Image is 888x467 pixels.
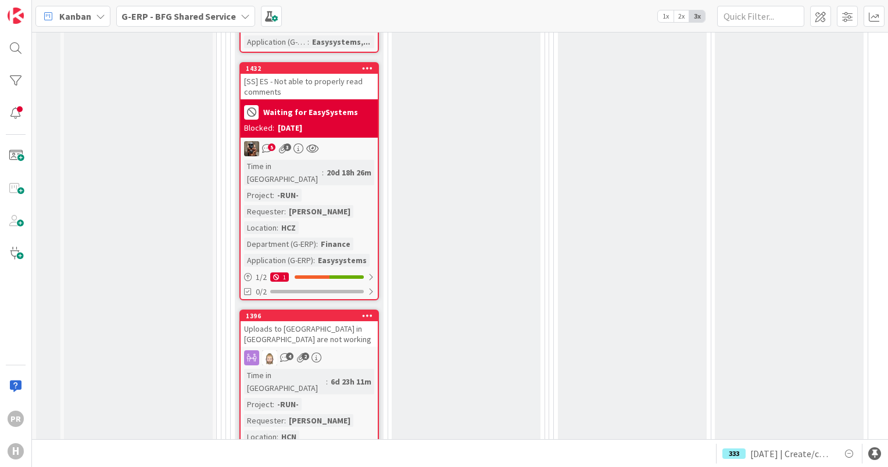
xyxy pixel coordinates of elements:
[307,35,309,48] span: :
[244,254,313,267] div: Application (G-ERP)
[328,375,374,388] div: 6d 23h 11m
[286,414,353,427] div: [PERSON_NAME]
[273,189,274,202] span: :
[244,122,274,134] div: Blocked:
[315,254,370,267] div: Easysystems
[244,430,277,443] div: Location
[316,238,318,250] span: :
[286,353,293,360] span: 4
[256,286,267,298] span: 0/2
[246,64,378,73] div: 1432
[722,448,746,459] div: 333
[8,411,24,427] div: PR
[263,108,358,116] b: Waiting for EasySystems
[277,221,278,234] span: :
[750,447,833,461] span: [DATE] | Create/collate overview of Facility applications
[244,35,307,48] div: Application (G-ERP)
[244,160,322,185] div: Time in [GEOGRAPHIC_DATA]
[326,375,328,388] span: :
[241,63,378,99] div: 1432[SS] ES - Not able to properly read comments
[244,398,273,411] div: Project
[239,62,379,300] a: 1432[SS] ES - Not able to properly read commentsWaiting for EasySystemsBlocked:[DATE]VKTime in [G...
[246,312,378,320] div: 1396
[268,143,275,151] span: 5
[274,189,302,202] div: -RUN-
[8,8,24,24] img: Visit kanbanzone.com
[244,221,277,234] div: Location
[278,122,302,134] div: [DATE]
[274,398,302,411] div: -RUN-
[262,350,277,365] img: Rv
[244,205,284,218] div: Requester
[241,350,378,365] div: Rv
[241,270,378,285] div: 1/21
[241,141,378,156] div: VK
[241,321,378,347] div: Uploads to [GEOGRAPHIC_DATA] in [GEOGRAPHIC_DATA] are not working
[324,166,374,179] div: 20d 18h 26m
[273,398,274,411] span: :
[59,9,91,23] span: Kanban
[313,254,315,267] span: :
[121,10,236,22] b: G-ERP - BFG Shared Service
[8,443,24,459] div: H
[270,272,289,282] div: 1
[717,6,804,27] input: Quick Filter...
[241,311,378,321] div: 1396
[689,10,705,22] span: 3x
[244,189,273,202] div: Project
[256,271,267,283] span: 1 / 2
[309,35,373,48] div: Easysystems,...
[241,63,378,74] div: 1432
[278,221,299,234] div: HCZ
[284,414,286,427] span: :
[284,205,286,218] span: :
[278,430,299,443] div: HCN
[244,238,316,250] div: Department (G-ERP)
[322,166,324,179] span: :
[318,238,353,250] div: Finance
[244,414,284,427] div: Requester
[241,311,378,347] div: 1396Uploads to [GEOGRAPHIC_DATA] in [GEOGRAPHIC_DATA] are not working
[244,141,259,156] img: VK
[244,369,326,394] div: Time in [GEOGRAPHIC_DATA]
[241,74,378,99] div: [SS] ES - Not able to properly read comments
[658,10,674,22] span: 1x
[286,205,353,218] div: [PERSON_NAME]
[284,143,291,151] span: 3
[277,430,278,443] span: :
[674,10,689,22] span: 2x
[302,353,309,360] span: 2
